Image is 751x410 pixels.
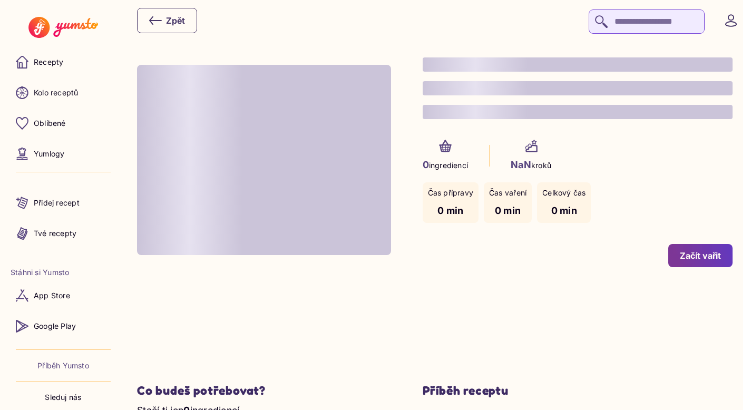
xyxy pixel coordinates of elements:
span: Loading content [423,81,733,95]
a: App Store [11,283,116,308]
div: Loading image [137,65,391,255]
h3: Příběh receptu [423,383,733,398]
span: 0 min [437,205,463,216]
p: Sleduj nás [45,392,81,403]
p: ingrediencí [423,158,469,172]
div: Začít vařit [680,250,721,261]
img: Yumsto logo [28,17,97,38]
p: Yumlogy [34,149,64,159]
p: Oblíbené [34,118,66,129]
span: 0 min [495,205,521,216]
a: Příběh Yumsto [37,360,89,371]
a: Tvé recepty [11,221,116,246]
p: Kolo receptů [34,87,79,98]
p: Recepty [34,57,63,67]
li: Stáhni si Yumsto [11,267,116,278]
a: Yumlogy [11,141,116,167]
p: Čas přípravy [428,188,474,198]
p: Google Play [34,321,76,331]
div: Zpět [149,14,185,27]
p: Čas vaření [489,188,526,198]
span: 0 min [551,205,577,216]
a: Google Play [11,314,116,339]
h1: null [423,53,733,124]
button: Zpět [137,8,197,33]
p: App Store [34,290,70,301]
h2: Co budeš potřebovat? [137,383,391,398]
span: NaN [511,159,531,170]
span: Loading content [137,65,391,255]
p: Celkový čas [542,188,586,198]
span: Loading content [423,57,733,72]
button: Začít vařit [668,244,733,267]
p: Přidej recept [34,198,80,208]
span: 0 [423,159,429,170]
a: Kolo receptů [11,80,116,105]
a: Recepty [11,50,116,75]
span: Loading content [423,105,733,119]
a: Přidej recept [11,190,116,216]
a: Oblíbené [11,111,116,136]
p: kroků [511,158,551,172]
p: Tvé recepty [34,228,76,239]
